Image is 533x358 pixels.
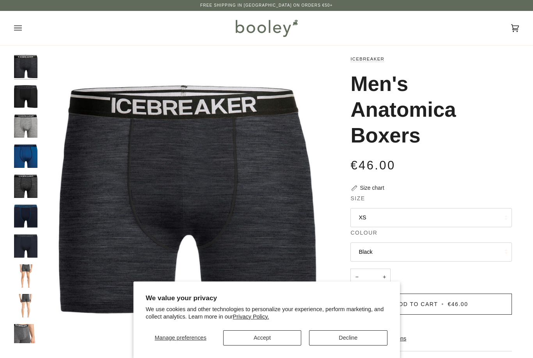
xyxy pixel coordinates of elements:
a: Icebreaker [350,57,384,61]
img: Icebreaker Men's Anatomica Boxers - Booley Galway [14,324,37,347]
a: More payment options [350,335,512,343]
button: Manage preferences [146,330,215,346]
h1: Men's Anatomica Boxers [350,71,506,148]
p: We use cookies and other technologies to personalize your experience, perform marketing, and coll... [146,306,387,321]
h2: We value your privacy [146,294,387,302]
a: Privacy Policy. [233,313,269,320]
button: Decline [309,330,387,346]
span: Size [350,194,365,203]
p: Free Shipping in [GEOGRAPHIC_DATA] on Orders €50+ [200,2,332,9]
div: Men's Anatomica Boxers Jet Heather - Booley Galway [41,55,330,343]
button: XS [350,208,512,227]
img: Icebreaker Men's Anatomica Boxers - Booley Galway [14,294,37,317]
img: Men's Anatomica Boxers Gritstone Heather - Booley Galway [14,175,37,198]
img: Men's Anatomica Boxers Midnight Navy - Booley Galway [14,234,37,258]
button: Add to Cart • €46.00 [350,294,512,315]
span: €46.00 [448,301,468,307]
img: Booley [232,17,300,39]
span: €46.00 [350,159,395,172]
button: + [378,269,391,286]
button: Open menu [14,11,37,45]
button: − [350,269,363,286]
img: Men's Anatomica Boxers Isle / Midnight Navy - Booley Galway [14,144,37,168]
img: Men's Anatomica Boxers Metro Heather - Booley Galway [14,114,37,138]
button: Accept [223,330,301,346]
span: Colour [350,229,377,237]
button: Black [350,242,512,262]
img: Icebreaker Men's Anatomica Boxers - Booley Galway [14,264,37,288]
img: Men's Anatomica Boxers Black - Booley Galway [14,85,37,108]
div: Size chart [360,184,384,192]
img: Men&#39;s Anatomica Boxers Jet Heather - Booley Galway [41,55,330,343]
img: Men's Anatomica Boxers Midnight Navy / Prussian Blue - Booley Galway [14,204,37,228]
img: Men's Anatomica Boxers Jet Heather - Booley Galway [14,55,37,78]
span: • [440,301,446,307]
span: Add to Cart [394,301,438,307]
span: Manage preferences [155,335,206,341]
input: Quantity [350,269,391,286]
